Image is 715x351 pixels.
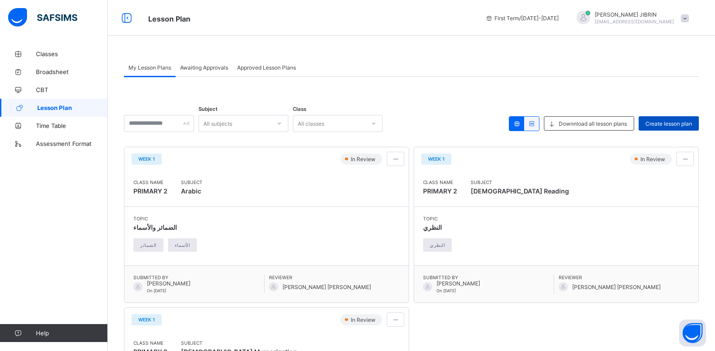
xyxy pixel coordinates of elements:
[471,180,569,185] span: Subject
[282,284,371,290] span: [PERSON_NAME] [PERSON_NAME]
[36,68,108,75] span: Broadsheet
[128,64,171,71] span: My Lesson Plans
[298,115,324,132] div: All classes
[423,180,457,185] span: Class Name
[181,340,297,346] span: Subject
[133,224,177,231] span: الضمائر والأسماء
[437,288,456,293] span: On [DATE]
[203,115,232,132] div: All subjects
[133,216,201,221] span: Topic
[138,317,155,322] span: Week 1
[148,14,190,23] span: Lesson Plan
[181,180,203,185] span: Subject
[572,284,661,290] span: [PERSON_NAME] [PERSON_NAME]
[133,187,168,195] span: PRIMARY 2
[199,106,217,112] span: Subject
[350,156,378,162] span: In Review
[423,275,554,280] span: Submitted By
[180,64,228,71] span: Awaiting Approvals
[595,19,674,24] span: [EMAIL_ADDRESS][DOMAIN_NAME]
[36,329,107,337] span: Help
[133,275,264,280] span: Submitted By
[595,11,674,18] span: [PERSON_NAME] JIBRIN
[293,106,306,112] span: Class
[559,120,627,127] span: Downnload all lesson plans
[645,120,692,127] span: Create lesson plan
[423,224,442,231] span: النظري
[133,180,168,185] span: Class Name
[8,8,77,27] img: safsims
[133,340,168,346] span: Class Name
[428,156,445,162] span: Week 1
[471,185,569,197] span: [DEMOGRAPHIC_DATA] Reading
[147,288,166,293] span: On [DATE]
[640,156,668,162] span: In Review
[237,64,296,71] span: Approved Lesson Plans
[36,50,108,57] span: Classes
[269,275,400,280] span: Reviewer
[147,280,190,287] span: [PERSON_NAME]
[437,280,480,287] span: [PERSON_NAME]
[140,242,157,248] span: الضمائر
[568,11,693,26] div: IBRAHIMJIBRIN
[485,15,559,22] span: session/term information
[175,242,190,248] span: الأسماء
[423,187,457,195] span: PRIMARY 2
[559,275,690,280] span: Reviewer
[36,86,108,93] span: CBT
[679,320,706,347] button: Open asap
[350,316,378,323] span: In Review
[423,216,456,221] span: Topic
[181,185,203,197] span: Arabic
[37,104,108,111] span: Lesson Plan
[36,122,108,129] span: Time Table
[138,156,155,162] span: Week 1
[36,140,108,147] span: Assessment Format
[430,242,445,248] span: النظري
